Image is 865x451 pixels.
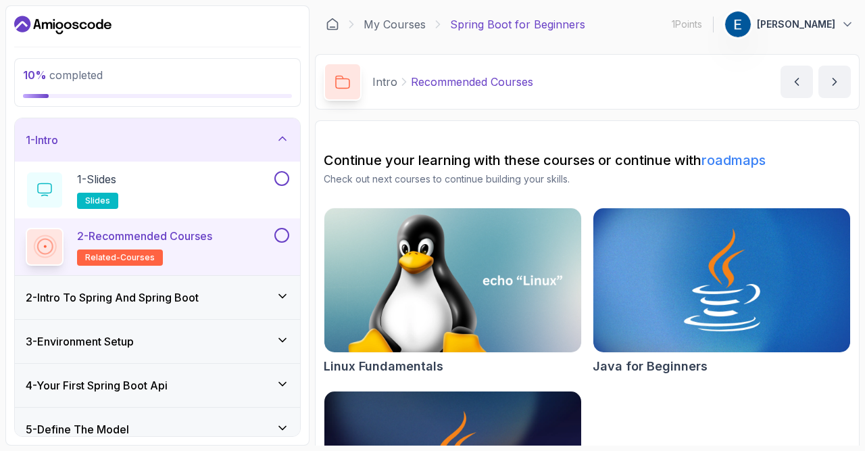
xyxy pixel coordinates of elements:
h2: Continue your learning with these courses or continue with [324,151,851,170]
button: previous content [781,66,813,98]
h3: 2 - Intro To Spring And Spring Boot [26,289,199,306]
span: 10 % [23,68,47,82]
a: Java for Beginners cardJava for Beginners [593,208,851,376]
span: related-courses [85,252,155,263]
button: 1-Intro [15,118,300,162]
p: 2 - Recommended Courses [77,228,212,244]
button: user profile image[PERSON_NAME] [724,11,854,38]
a: roadmaps [701,152,766,168]
h3: 4 - Your First Spring Boot Api [26,377,168,394]
img: Linux Fundamentals card [324,208,581,352]
img: Java for Beginners card [593,208,850,352]
button: 1-Slidesslides [26,171,289,209]
p: Recommended Courses [411,74,533,90]
h2: Linux Fundamentals [324,357,443,376]
p: [PERSON_NAME] [757,18,835,31]
p: Check out next courses to continue building your skills. [324,172,851,186]
a: Linux Fundamentals cardLinux Fundamentals [324,208,582,376]
a: Dashboard [14,14,112,36]
a: My Courses [364,16,426,32]
p: 1 - Slides [77,171,116,187]
button: 2-Recommended Coursesrelated-courses [26,228,289,266]
h3: 5 - Define The Model [26,421,129,437]
h2: Java for Beginners [593,357,708,376]
span: slides [85,195,110,206]
button: 5-Define The Model [15,408,300,451]
p: Intro [372,74,397,90]
button: 3-Environment Setup [15,320,300,363]
h3: 1 - Intro [26,132,58,148]
button: 4-Your First Spring Boot Api [15,364,300,407]
p: Spring Boot for Beginners [450,16,585,32]
button: 2-Intro To Spring And Spring Boot [15,276,300,319]
img: user profile image [725,11,751,37]
p: 1 Points [672,18,702,31]
span: completed [23,68,103,82]
a: Dashboard [326,18,339,31]
h3: 3 - Environment Setup [26,333,134,350]
button: next content [818,66,851,98]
